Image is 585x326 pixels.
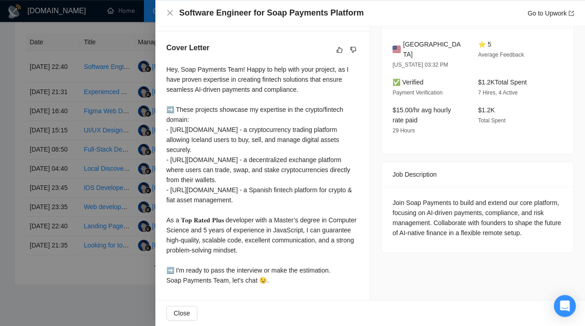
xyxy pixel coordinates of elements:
span: ✅ Verified [393,79,424,86]
a: Go to Upworkexport [527,10,574,17]
h4: Software Engineer for Soap Payments Platform [179,7,364,19]
span: 7 Hires, 4 Active [478,89,518,96]
button: like [334,44,345,55]
span: ⭐ 5 [478,41,491,48]
button: Close [166,9,174,17]
span: Average Feedback [478,52,524,58]
h5: Cover Letter [166,42,209,53]
span: [US_STATE] 03:32 PM [393,62,448,68]
span: $15.00/hr avg hourly rate paid [393,106,451,124]
span: export [569,11,574,16]
span: Total Spent [478,117,505,124]
span: [GEOGRAPHIC_DATA] [403,39,463,59]
span: $1.2K [478,106,495,114]
span: close [166,9,174,16]
img: 🇺🇸 [393,44,401,54]
span: dislike [350,46,356,53]
div: Open Intercom Messenger [554,295,576,317]
button: Close [166,306,197,321]
span: 29 Hours [393,127,415,134]
div: Job Description [393,162,563,187]
div: Join Soap Payments to build and extend our core platform, focusing on AI-driven payments, complia... [393,198,563,238]
div: Hey, Soap Payments Team! Happy to help with your project, as I have proven expertise in creating ... [166,64,359,285]
span: $1.2K Total Spent [478,79,527,86]
span: Payment Verification [393,89,442,96]
span: like [336,46,343,53]
button: dislike [348,44,359,55]
span: Close [174,308,190,318]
